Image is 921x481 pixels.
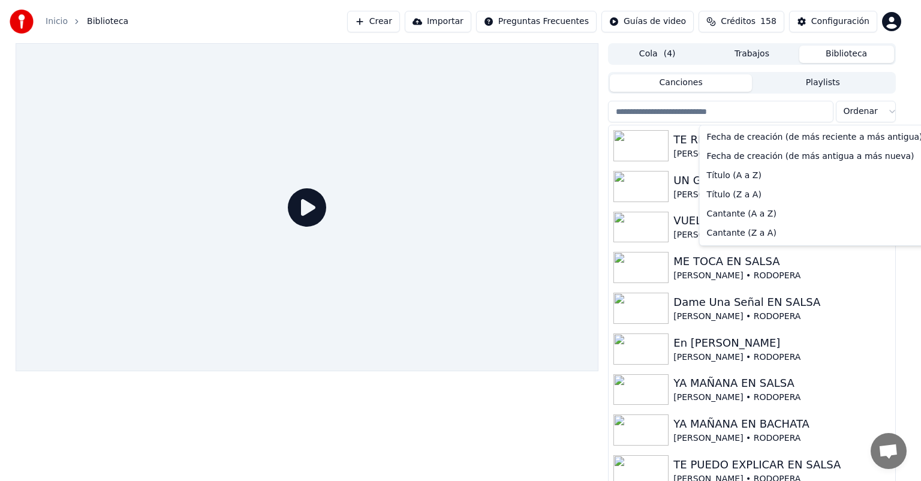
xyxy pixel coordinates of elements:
[707,189,762,201] span: Título (Z a A)
[707,170,762,182] span: Título (A a Z)
[707,208,776,220] span: Cantante (A a Z)
[707,227,776,239] span: Cantante (Z a A)
[707,151,914,163] span: Fecha de creación (de más antigua a más nueva)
